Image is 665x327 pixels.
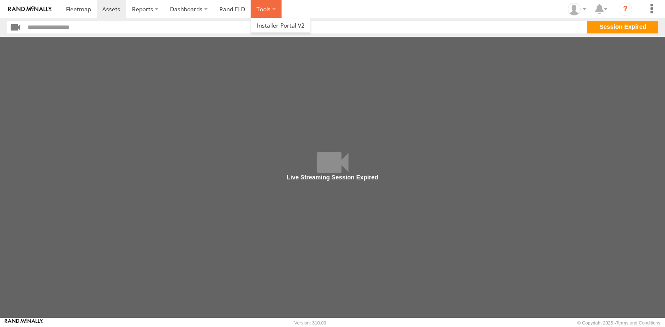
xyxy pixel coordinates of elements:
a: Visit our Website [5,319,43,327]
div: Victor Calcano Jr [565,3,589,15]
div: © Copyright 2025 - [577,320,660,325]
a: Terms and Conditions [616,320,660,325]
img: rand-logo.svg [8,6,52,12]
i: ? [619,3,632,16]
div: Version: 310.00 [294,320,326,325]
